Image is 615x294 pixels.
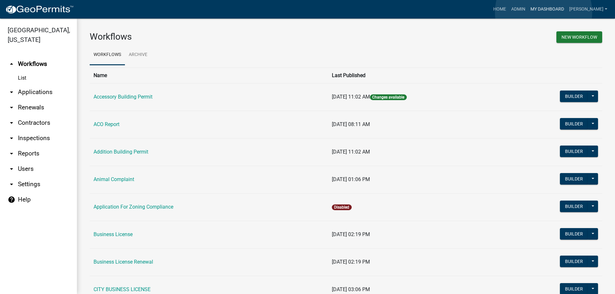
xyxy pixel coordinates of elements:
span: [DATE] 02:19 PM [332,231,370,237]
span: [DATE] 08:11 AM [332,121,370,127]
a: Addition Building Permit [94,149,148,155]
i: arrow_drop_down [8,180,15,188]
button: Builder [560,173,588,185]
th: Last Published [328,68,503,83]
th: Name [90,68,328,83]
span: [DATE] 11:02 AM [332,94,370,100]
button: Builder [560,256,588,267]
a: CITY BUSINESS LICENSE [94,286,151,292]
i: arrow_drop_down [8,88,15,96]
a: Admin [509,3,528,15]
a: Business License [94,231,133,237]
a: Archive [125,45,151,65]
i: arrow_drop_down [8,150,15,157]
button: New Workflow [556,31,602,43]
button: Builder [560,228,588,240]
a: Business License Renewal [94,259,153,265]
span: Changes available [370,94,406,100]
button: Builder [560,118,588,130]
a: ACO Report [94,121,119,127]
a: Workflows [90,45,125,65]
span: [DATE] 01:06 PM [332,176,370,182]
i: arrow_drop_down [8,134,15,142]
a: Accessory Building Permit [94,94,152,100]
i: arrow_drop_up [8,60,15,68]
i: help [8,196,15,203]
button: Builder [560,146,588,157]
a: Application For Zoning Compliance [94,204,173,210]
span: [DATE] 11:02 AM [332,149,370,155]
span: [DATE] 03:06 PM [332,286,370,292]
a: Animal Complaint [94,176,134,182]
a: My Dashboard [528,3,567,15]
a: Home [491,3,509,15]
span: Disabled [332,204,351,210]
a: [PERSON_NAME] [567,3,610,15]
i: arrow_drop_down [8,165,15,173]
span: [DATE] 02:19 PM [332,259,370,265]
i: arrow_drop_down [8,119,15,127]
button: Builder [560,201,588,212]
i: arrow_drop_down [8,104,15,111]
button: Builder [560,91,588,102]
h3: Workflows [90,31,341,42]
